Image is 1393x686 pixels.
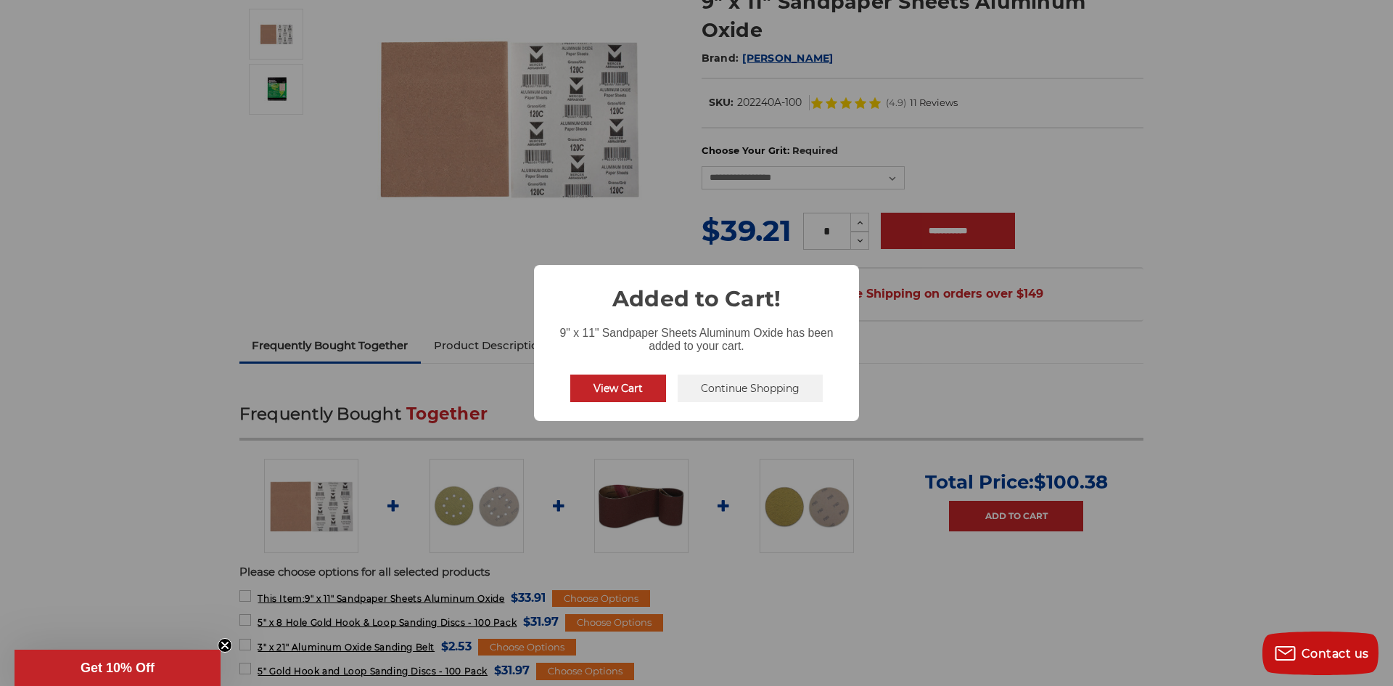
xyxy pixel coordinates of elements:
button: Close teaser [218,638,232,653]
button: Contact us [1262,632,1378,675]
h2: Added to Cart! [534,265,859,315]
div: 9" x 11" Sandpaper Sheets Aluminum Oxide has been added to your cart. [534,315,859,356]
span: Get 10% Off [81,661,155,675]
button: View Cart [570,375,666,402]
button: Continue Shopping [678,375,823,402]
span: Contact us [1302,647,1369,661]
